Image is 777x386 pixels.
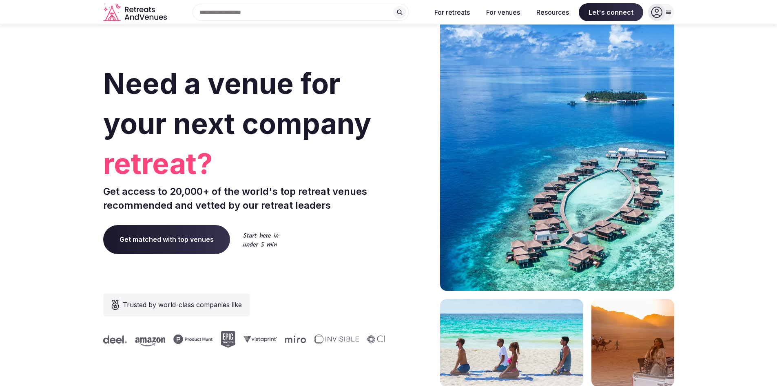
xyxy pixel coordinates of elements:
span: Let's connect [579,3,643,21]
a: Visit the homepage [103,3,168,22]
p: Get access to 20,000+ of the world's top retreat venues recommended and vetted by our retreat lea... [103,185,385,212]
button: For retreats [428,3,476,21]
img: Start here in under 5 min [243,232,279,247]
span: retreat? [103,144,385,184]
svg: Miro company logo [280,335,301,343]
a: Get matched with top venues [103,225,230,254]
span: Trusted by world-class companies like [123,300,242,310]
span: Need a venue for your next company [103,66,371,141]
svg: Vistaprint company logo [239,336,272,343]
svg: Deel company logo [98,335,122,344]
svg: Retreats and Venues company logo [103,3,168,22]
button: Resources [530,3,576,21]
svg: Invisible company logo [309,335,354,344]
button: For venues [480,3,527,21]
svg: Epic Games company logo [216,331,230,348]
